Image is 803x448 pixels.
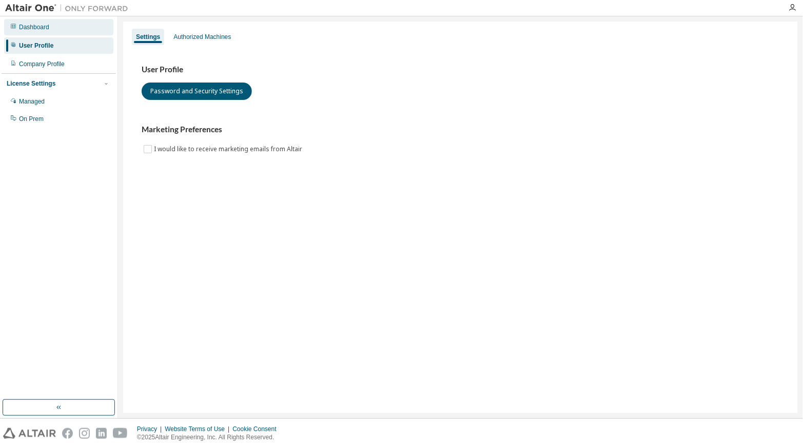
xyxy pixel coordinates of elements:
[232,425,282,433] div: Cookie Consent
[5,3,133,13] img: Altair One
[142,125,779,135] h3: Marketing Preferences
[142,83,252,100] button: Password and Security Settings
[19,97,45,106] div: Managed
[96,428,107,439] img: linkedin.svg
[137,425,165,433] div: Privacy
[137,433,283,442] p: © 2025 Altair Engineering, Inc. All Rights Reserved.
[19,115,44,123] div: On Prem
[19,60,65,68] div: Company Profile
[19,23,49,31] div: Dashboard
[7,79,55,88] div: License Settings
[79,428,90,439] img: instagram.svg
[136,33,160,41] div: Settings
[173,33,231,41] div: Authorized Machines
[142,65,779,75] h3: User Profile
[62,428,73,439] img: facebook.svg
[3,428,56,439] img: altair_logo.svg
[19,42,53,50] div: User Profile
[165,425,232,433] div: Website Terms of Use
[113,428,128,439] img: youtube.svg
[154,143,304,155] label: I would like to receive marketing emails from Altair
